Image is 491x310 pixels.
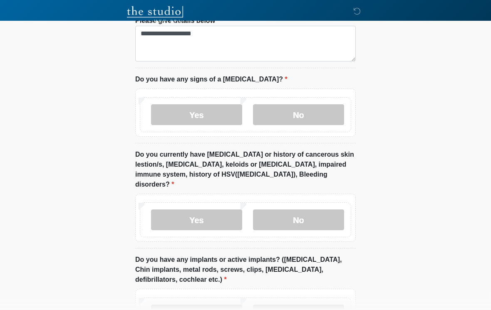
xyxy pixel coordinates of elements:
[135,255,356,285] label: Do you have any implants or active implants? ([MEDICAL_DATA], Chin implants, metal rods, screws, ...
[135,75,288,85] label: Do you have any signs of a [MEDICAL_DATA]?
[135,150,356,190] label: Do you currently have [MEDICAL_DATA] or history of cancerous skin lestion/s, [MEDICAL_DATA], kelo...
[127,6,183,23] img: The Studio Med Spa Logo
[253,210,344,231] label: No
[151,105,242,125] label: Yes
[253,105,344,125] label: No
[151,210,242,231] label: Yes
